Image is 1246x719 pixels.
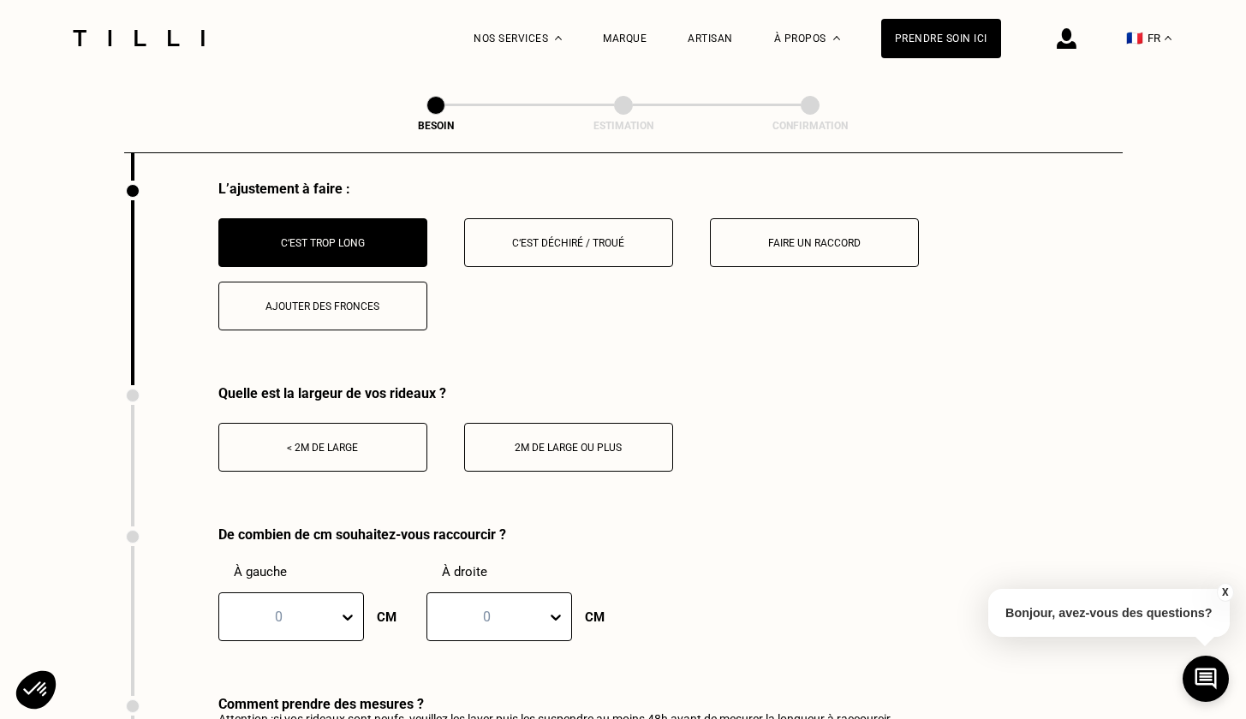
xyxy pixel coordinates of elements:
div: Quelle est la largeur de vos rideaux ? [218,385,673,401]
a: Marque [603,33,647,45]
button: < 2m de large [218,423,427,472]
button: X [1216,583,1233,602]
div: Estimation [538,120,709,132]
div: Besoin [350,120,522,132]
div: Confirmation [724,120,896,132]
button: C‘est trop long [218,218,427,267]
div: 2m de large ou plus [474,442,664,454]
img: Logo du service de couturière Tilli [67,30,211,46]
p: À gauche [234,564,390,579]
div: Comment prendre des mesures ? [218,696,893,712]
button: C‘est déchiré / troué [464,218,673,267]
img: menu déroulant [1165,36,1171,40]
p: CM [585,609,605,625]
div: < 2m de large [228,442,418,454]
img: Menu déroulant [555,36,562,40]
button: 2m de large ou plus [464,423,673,472]
button: Faire un raccord [710,218,919,267]
a: Artisan [688,33,733,45]
div: C‘est trop long [228,237,418,249]
div: L’ajustement à faire : [218,181,1123,197]
a: Prendre soin ici [881,19,1001,58]
div: Ajouter des fronces [228,300,418,312]
button: Ajouter des fronces [218,282,427,330]
div: Faire un raccord [719,237,909,249]
div: De combien de cm souhaitez-vous raccourcir ? [218,526,598,543]
span: 🇫🇷 [1126,30,1143,46]
img: icône connexion [1057,28,1076,49]
p: À droite [442,564,598,579]
p: Bonjour, avez-vous des questions? [988,589,1230,637]
img: Menu déroulant à propos [833,36,840,40]
div: C‘est déchiré / troué [474,237,664,249]
p: CM [377,609,396,625]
